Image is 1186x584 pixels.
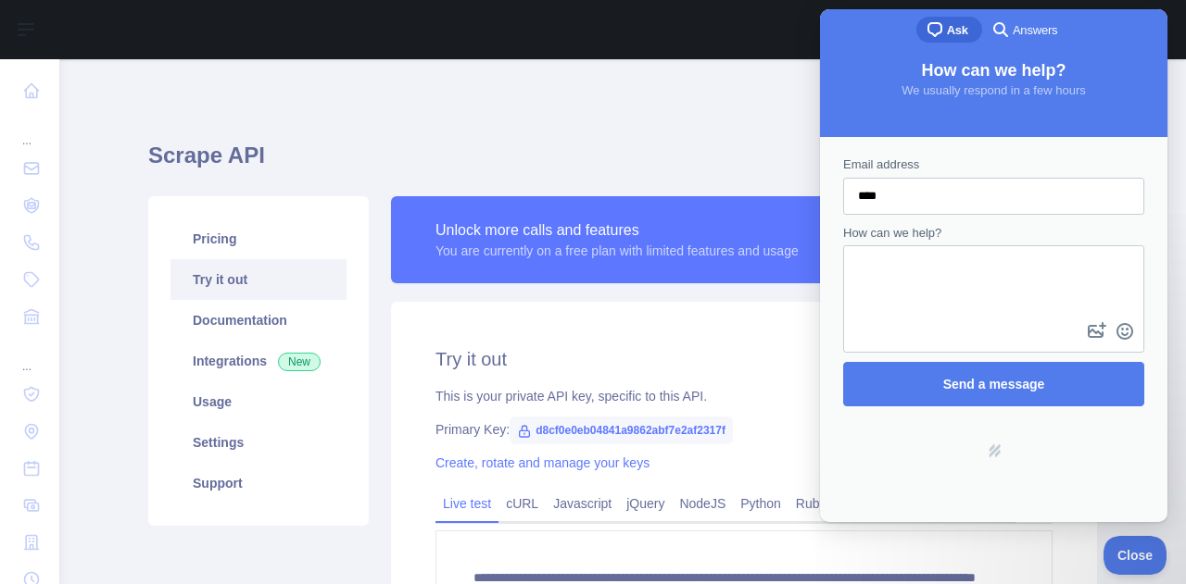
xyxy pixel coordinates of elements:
[15,111,44,148] div: ...
[619,489,672,518] a: jQuery
[278,353,321,371] span: New
[435,242,799,260] div: You are currently on a free plan with limited features and usage
[170,259,347,300] a: Try it out
[820,9,1167,522] iframe: Help Scout Beacon - Live Chat, Contact Form, and Knowledge Base
[170,381,347,422] a: Usage
[435,420,1053,439] div: Primary Key:
[435,387,1053,405] div: This is your private API key, specific to this API.
[170,463,347,503] a: Support
[15,337,44,374] div: ...
[170,300,347,341] a: Documentation
[435,455,650,470] a: Create, rotate and manage your keys
[1104,536,1167,575] iframe: Help Scout Beacon - Close
[435,489,498,518] a: Live test
[435,346,1053,372] h2: Try it out
[672,489,733,518] a: NodeJS
[148,141,1097,185] h1: Scrape API
[510,416,733,444] span: d8cf0e0eb04841a9862abf7e2af2317f
[435,219,799,242] div: Unlock more calls and features
[789,489,834,518] a: Ruby
[546,489,619,518] a: Javascript
[498,489,546,518] a: cURL
[170,341,347,381] a: Integrations New
[170,422,347,463] a: Settings
[733,489,789,518] a: Python
[170,218,347,259] a: Pricing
